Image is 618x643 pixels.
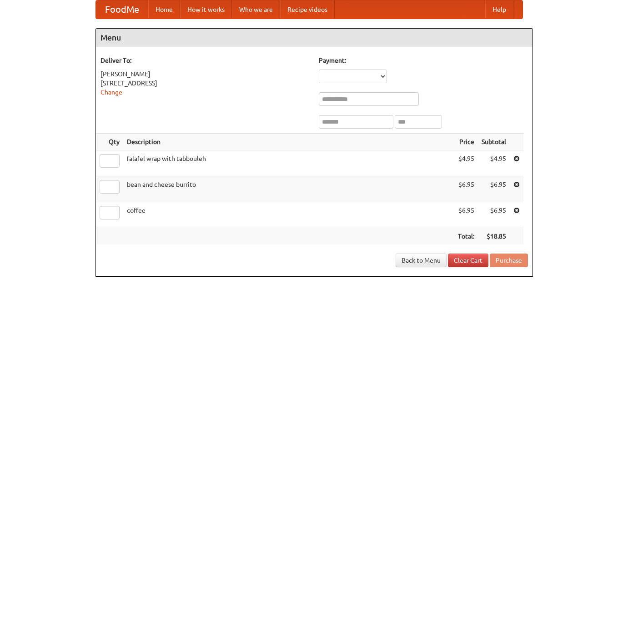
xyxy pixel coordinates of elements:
[448,254,488,267] a: Clear Cart
[454,134,478,150] th: Price
[180,0,232,19] a: How it works
[96,0,148,19] a: FoodMe
[100,56,310,65] h5: Deliver To:
[478,150,510,176] td: $4.95
[485,0,513,19] a: Help
[454,228,478,245] th: Total:
[123,150,454,176] td: falafel wrap with tabbouleh
[148,0,180,19] a: Home
[100,70,310,79] div: [PERSON_NAME]
[454,176,478,202] td: $6.95
[478,228,510,245] th: $18.85
[319,56,528,65] h5: Payment:
[478,202,510,228] td: $6.95
[100,89,122,96] a: Change
[96,29,533,47] h4: Menu
[232,0,280,19] a: Who we are
[396,254,447,267] a: Back to Menu
[123,202,454,228] td: coffee
[454,150,478,176] td: $4.95
[123,176,454,202] td: bean and cheese burrito
[96,134,123,150] th: Qty
[478,134,510,150] th: Subtotal
[280,0,335,19] a: Recipe videos
[454,202,478,228] td: $6.95
[478,176,510,202] td: $6.95
[123,134,454,150] th: Description
[100,79,310,88] div: [STREET_ADDRESS]
[490,254,528,267] button: Purchase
